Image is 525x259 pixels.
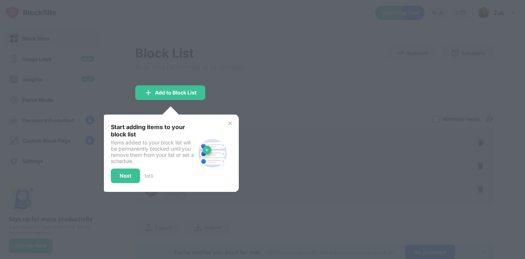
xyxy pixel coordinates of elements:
div: 1 of 3 [144,173,153,179]
img: x-button.svg [227,120,233,126]
div: Add to Block List [155,90,197,96]
div: Items added to your block list will be permanently blocked until you remove them from your list o... [111,139,195,164]
div: Next [120,173,131,179]
img: block-site.svg [195,136,230,171]
div: Start adding items to your block list [111,123,195,138]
